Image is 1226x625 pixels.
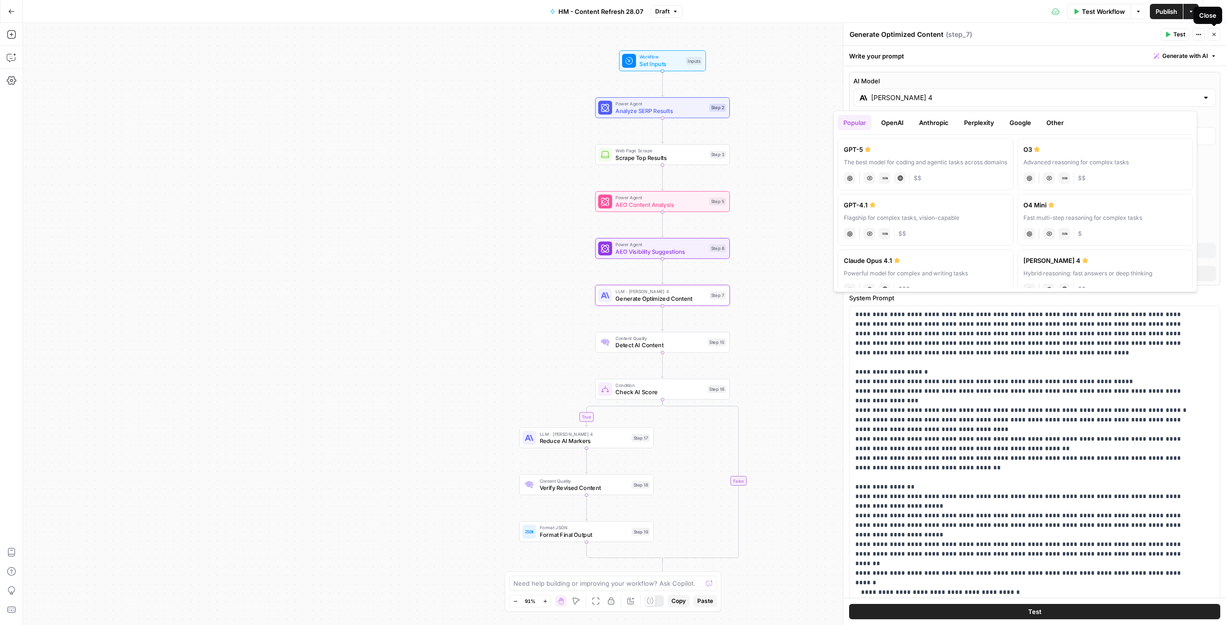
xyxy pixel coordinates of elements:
[540,524,628,532] span: Format JSON
[540,530,628,539] span: Format Final Output
[615,247,706,256] span: AEO Visibility Suggestions
[1023,214,1187,222] div: Fast multi-step reasoning for complex tasks
[595,50,730,71] div: WorkflowSet InputsInputs
[1078,229,1082,238] span: Cost tier
[595,332,730,353] div: Content QualityDetect AI ContentStep 15
[898,229,906,238] span: Cost tier
[1067,4,1131,19] button: Test Workflow
[595,191,730,212] div: Power AgentAEO Content AnalysisStep 5
[853,76,1216,86] label: AI Model
[615,106,706,115] span: Analyze SERP Results
[709,198,726,205] div: Step 5
[958,115,1000,130] button: Perplexity
[1160,28,1190,41] button: Test
[595,144,730,165] div: Web Page ScrapeScrape Top ResultsStep 3
[693,595,717,607] button: Paste
[708,385,726,393] div: Step 16
[1150,50,1220,62] button: Generate with AI
[844,158,1007,167] div: The best model for coding and agentic tasks across domains
[519,474,654,495] div: Content QualityVerify Revised ContentStep 18
[898,285,910,294] span: Cost tier
[844,269,1007,278] div: Powerful model for complex and writing tasks
[946,30,972,39] span: ( step_7 )
[668,595,690,607] button: Copy
[1082,7,1125,16] span: Test Workflow
[540,436,628,445] span: Reduce AI Markers
[914,174,921,182] span: Cost tier
[1004,115,1037,130] button: Google
[671,597,686,605] span: Copy
[709,291,726,299] div: Step 7
[615,200,706,209] span: AEO Content Analysis
[615,294,706,303] span: Generate Optimized Content
[615,153,706,162] span: Scrape Top Results
[655,7,670,16] span: Draft
[844,214,1007,222] div: Flagship for complex tasks, vision-capable
[639,53,682,60] span: Workflow
[1023,256,1187,265] div: [PERSON_NAME] 4
[595,285,730,306] div: LLM · [PERSON_NAME] 4Generate Optimized ContentStep 7
[1199,11,1216,20] div: Close
[849,293,1220,303] label: System Prompt
[1150,4,1183,19] button: Publish
[686,57,702,65] div: Inputs
[519,521,654,542] div: Format JSONFormat Final OutputStep 19
[661,352,664,378] g: Edge from step_15 to step_16
[540,477,628,485] span: Content Quality
[875,115,909,130] button: OpenAI
[709,151,726,159] div: Step 3
[601,338,610,347] img: 0h7jksvol0o4df2od7a04ivbg1s0
[595,577,730,598] div: EndOutput
[1078,174,1086,182] span: Cost tier
[1041,115,1069,130] button: Other
[661,118,664,144] g: Edge from step_2 to step_3
[1023,145,1187,154] div: O3
[1023,200,1187,210] div: O4 Mini
[661,165,664,191] g: Edge from step_3 to step_5
[615,147,706,154] span: Web Page Scrape
[595,238,730,259] div: Power AgentAEO Visibility SuggestionsStep 6
[661,212,664,238] g: Edge from step_5 to step_6
[540,483,628,492] span: Verify Revised Content
[525,480,534,489] img: 0h7jksvol0o4df2od7a04ivbg1s0
[615,335,704,342] span: Content Quality
[709,104,726,112] div: Step 2
[615,288,706,295] span: LLM · [PERSON_NAME] 4
[850,30,943,39] textarea: Generate Optimized Content
[544,4,649,19] button: HM - Content Refresh 28.07
[849,604,1220,619] button: Test
[709,245,726,252] div: Step 6
[913,115,954,130] button: Anthropic
[844,256,1007,265] div: Claude Opus 4.1
[585,495,588,521] g: Edge from step_18 to step_19
[615,341,704,350] span: Detect AI Content
[525,597,535,605] span: 91%
[651,5,682,18] button: Draft
[632,481,650,489] div: Step 18
[540,431,628,438] span: LLM · [PERSON_NAME] 4
[1156,7,1177,16] span: Publish
[615,100,706,107] span: Power Agent
[585,399,662,426] g: Edge from step_16 to step_17
[662,399,738,562] g: Edge from step_16 to step_16-conditional-end
[661,71,664,97] g: Edge from start to step_2
[844,200,1007,210] div: GPT-4.1
[871,93,1198,102] input: Select a model
[697,597,713,605] span: Paste
[632,528,650,535] div: Step 19
[1028,607,1042,616] span: Test
[1023,158,1187,167] div: Advanced reasoning for complex tasks
[615,382,704,389] span: Condition
[585,448,588,474] g: Edge from step_17 to step_18
[1078,285,1086,294] span: Cost tier
[615,194,706,201] span: Power Agent
[615,241,706,248] span: Power Agent
[639,59,682,68] span: Set Inputs
[843,46,1226,66] div: Write your prompt
[661,259,664,284] g: Edge from step_6 to step_7
[632,434,650,442] div: Step 17
[661,306,664,331] g: Edge from step_7 to step_15
[661,560,664,576] g: Edge from step_16-conditional-end to end
[844,145,1007,154] div: GPT-5
[838,115,872,130] button: Popular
